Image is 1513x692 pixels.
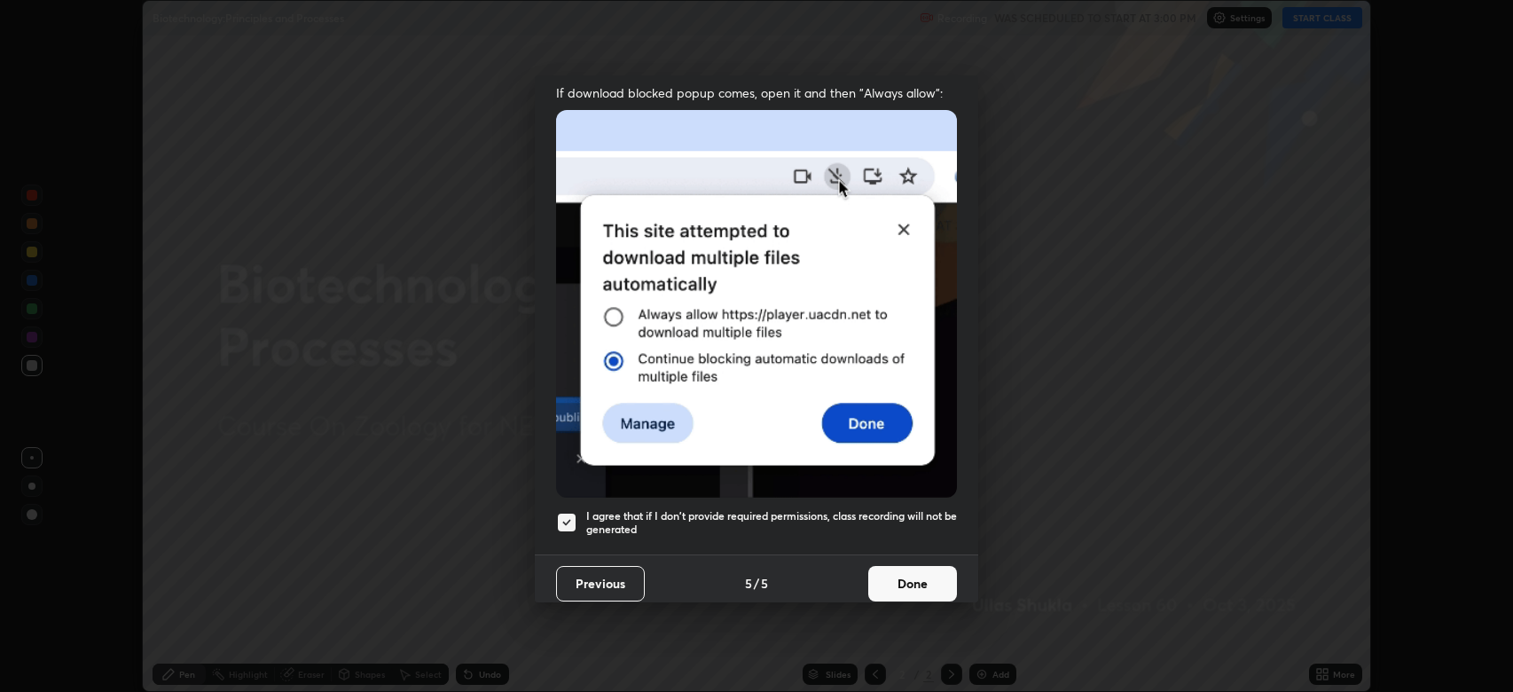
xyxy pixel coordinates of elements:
img: downloads-permission-blocked.gif [556,110,957,498]
span: If download blocked popup comes, open it and then "Always allow": [556,84,957,101]
h4: / [754,574,759,593]
h5: I agree that if I don't provide required permissions, class recording will not be generated [586,509,957,537]
h4: 5 [745,574,752,593]
h4: 5 [761,574,768,593]
button: Done [868,566,957,602]
button: Previous [556,566,645,602]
